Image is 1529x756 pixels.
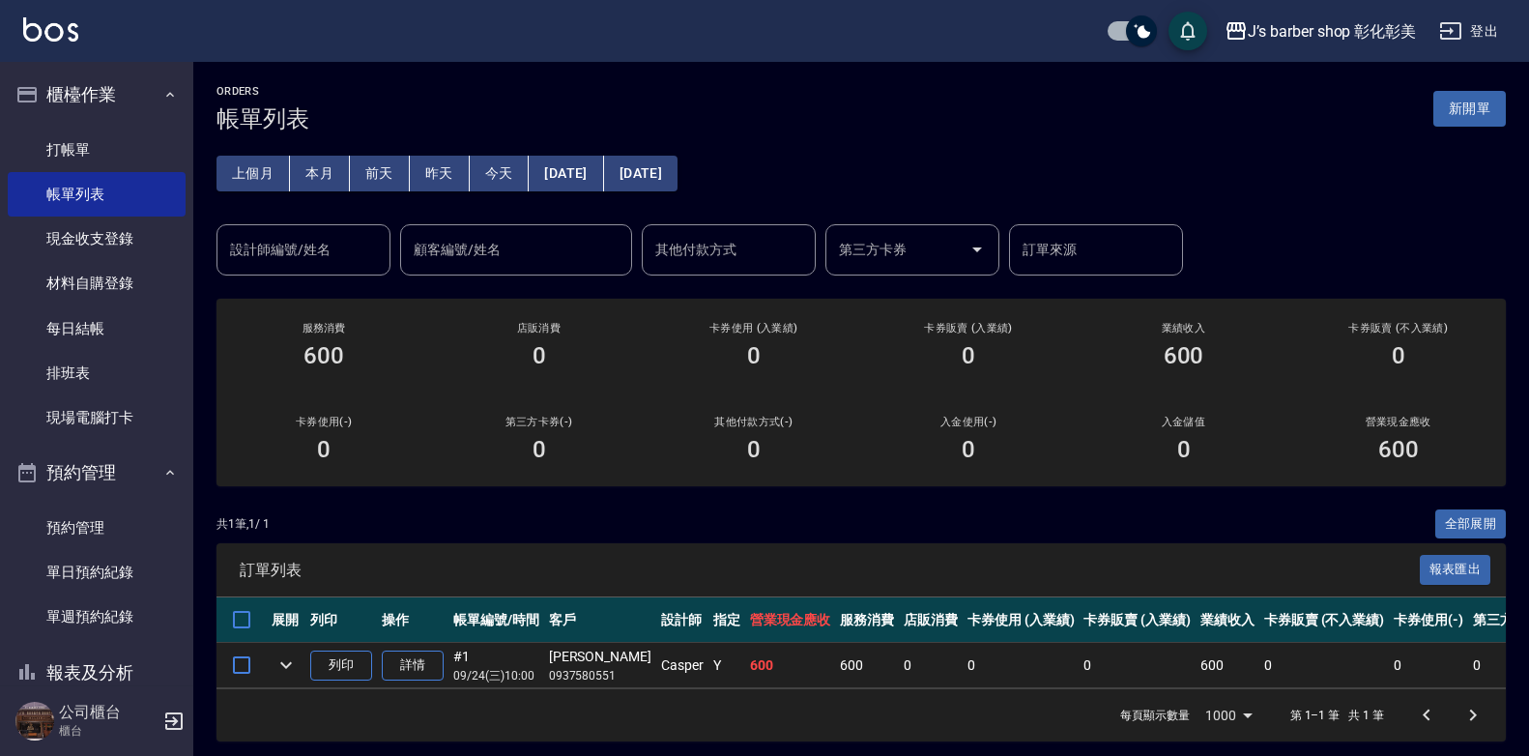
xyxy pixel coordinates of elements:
th: 業績收入 [1196,597,1259,643]
td: Casper [656,643,708,688]
h3: 600 [1378,436,1419,463]
th: 帳單編號/時間 [448,597,544,643]
button: 預約管理 [8,448,186,498]
a: 報表匯出 [1420,560,1491,578]
th: 列印 [305,597,377,643]
a: 預約管理 [8,506,186,550]
th: 指定 [708,597,745,643]
button: 櫃檯作業 [8,70,186,120]
span: 訂單列表 [240,561,1420,580]
h2: 卡券販賣 (入業績) [884,322,1053,334]
h2: 卡券使用 (入業績) [670,322,838,334]
button: 今天 [470,156,530,191]
button: 登出 [1431,14,1506,49]
th: 卡券販賣 (入業績) [1079,597,1196,643]
h2: 業績收入 [1099,322,1267,334]
th: 客戶 [544,597,656,643]
p: 櫃台 [59,722,158,740]
th: 服務消費 [835,597,899,643]
a: 每日結帳 [8,306,186,351]
th: 設計師 [656,597,708,643]
a: 新開單 [1433,99,1506,117]
a: 排班表 [8,351,186,395]
th: 卡券使用(-) [1389,597,1468,643]
button: Open [962,234,993,265]
button: [DATE] [529,156,603,191]
button: 報表匯出 [1420,555,1491,585]
h2: 其他付款方式(-) [670,416,838,428]
h3: 0 [962,436,975,463]
button: 全部展開 [1435,509,1507,539]
th: 展開 [267,597,305,643]
img: Person [15,702,54,741]
h3: 0 [747,342,761,369]
button: [DATE] [604,156,678,191]
h2: 營業現金應收 [1314,416,1483,428]
button: 報表及分析 [8,648,186,698]
div: 1000 [1197,689,1259,741]
td: 0 [1079,643,1196,688]
h2: ORDERS [216,85,309,98]
a: 現場電腦打卡 [8,395,186,440]
div: [PERSON_NAME] [549,647,651,667]
button: expand row [272,651,301,680]
button: save [1168,12,1207,50]
a: 材料自購登錄 [8,261,186,305]
td: 600 [835,643,899,688]
h2: 第三方卡券(-) [454,416,622,428]
img: Logo [23,17,78,42]
td: 0 [899,643,963,688]
td: 600 [745,643,836,688]
a: 單日預約紀錄 [8,550,186,595]
h3: 0 [1177,436,1191,463]
h2: 卡券販賣 (不入業績) [1314,322,1483,334]
button: 本月 [290,156,350,191]
th: 卡券販賣 (不入業績) [1259,597,1389,643]
h3: 0 [1392,342,1405,369]
h3: 0 [962,342,975,369]
h3: 0 [533,436,546,463]
p: 第 1–1 筆 共 1 筆 [1290,707,1384,724]
p: 共 1 筆, 1 / 1 [216,515,270,533]
th: 卡券使用 (入業績) [963,597,1080,643]
th: 營業現金應收 [745,597,836,643]
button: 前天 [350,156,410,191]
p: 0937580551 [549,667,651,684]
a: 帳單列表 [8,172,186,217]
a: 詳情 [382,651,444,681]
h2: 店販消費 [454,322,622,334]
td: 0 [963,643,1080,688]
td: 0 [1389,643,1468,688]
h3: 服務消費 [240,322,408,334]
h2: 入金使用(-) [884,416,1053,428]
h3: 0 [317,436,331,463]
h3: 0 [747,436,761,463]
button: J’s barber shop 彰化彰美 [1217,12,1424,51]
h2: 卡券使用(-) [240,416,408,428]
h3: 帳單列表 [216,105,309,132]
h5: 公司櫃台 [59,703,158,722]
button: 列印 [310,651,372,681]
button: 上個月 [216,156,290,191]
td: 0 [1259,643,1389,688]
th: 店販消費 [899,597,963,643]
p: 09/24 (三) 10:00 [453,667,539,684]
div: J’s barber shop 彰化彰美 [1248,19,1416,44]
button: 新開單 [1433,91,1506,127]
td: #1 [448,643,544,688]
h2: 入金儲值 [1099,416,1267,428]
h3: 600 [1164,342,1204,369]
th: 操作 [377,597,448,643]
p: 每頁顯示數量 [1120,707,1190,724]
h3: 600 [303,342,344,369]
a: 現金收支登錄 [8,217,186,261]
button: 昨天 [410,156,470,191]
a: 單週預約紀錄 [8,595,186,639]
a: 打帳單 [8,128,186,172]
h3: 0 [533,342,546,369]
td: Y [708,643,745,688]
td: 600 [1196,643,1259,688]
